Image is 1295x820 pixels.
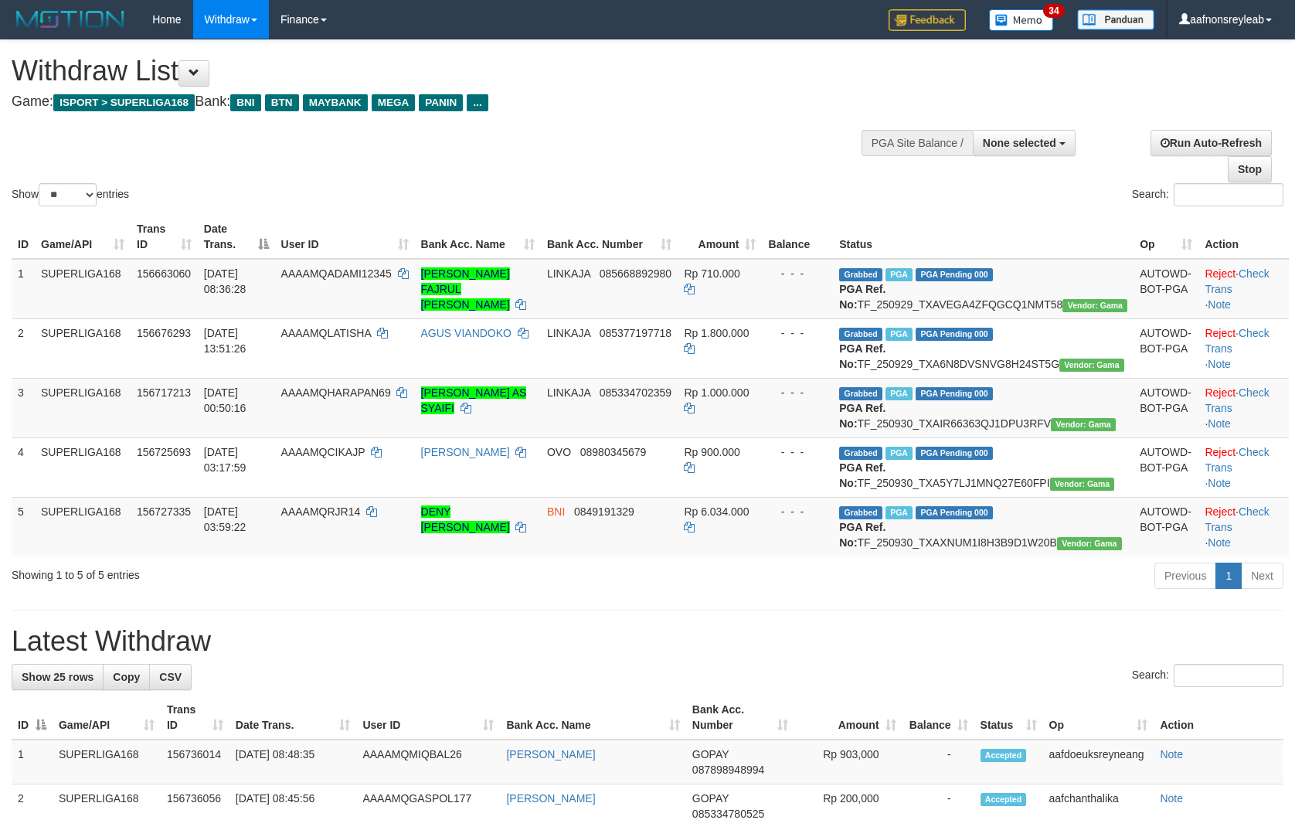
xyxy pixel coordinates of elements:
td: Rp 903,000 [794,740,902,784]
th: ID [12,215,35,259]
span: Grabbed [839,447,882,460]
td: 1 [12,740,53,784]
td: SUPERLIGA168 [53,740,161,784]
span: AAAAMQADAMI12345 [281,267,392,280]
select: Showentries [39,183,97,206]
span: None selected [983,137,1056,149]
th: Date Trans.: activate to sort column ascending [229,696,357,740]
span: Marked by aafnonsreyleab [885,387,913,400]
td: - [902,740,974,784]
td: aafdoeuksreyneang [1043,740,1154,784]
a: [PERSON_NAME] [421,446,510,458]
div: - - - [768,325,827,341]
th: Trans ID: activate to sort column ascending [131,215,198,259]
span: Accepted [981,749,1027,762]
span: Rp 6.034.000 [684,505,749,518]
td: SUPERLIGA168 [35,318,131,378]
a: [PERSON_NAME] [506,748,595,760]
td: 156736014 [161,740,229,784]
th: User ID: activate to sort column ascending [356,696,500,740]
input: Search: [1174,183,1283,206]
span: Rp 710.000 [684,267,739,280]
td: TF_250929_TXAVEGA4ZFQGCQ1NMT58 [833,259,1134,319]
b: PGA Ref. No: [839,342,885,370]
td: AUTOWD-BOT-PGA [1134,497,1198,556]
span: 34 [1043,4,1064,18]
th: Status: activate to sort column ascending [974,696,1043,740]
h1: Latest Withdraw [12,626,1283,657]
span: Copy 08980345679 to clipboard [580,446,647,458]
th: Balance [762,215,833,259]
a: Stop [1228,156,1272,182]
span: MAYBANK [303,94,368,111]
th: Bank Acc. Number: activate to sort column ascending [541,215,678,259]
span: Copy 085334702359 to clipboard [600,386,671,399]
span: Vendor URL: https://trx31.1velocity.biz [1062,299,1127,312]
span: Marked by aafchhiseyha [885,268,913,281]
th: Action [1198,215,1289,259]
span: 156727335 [137,505,191,518]
h1: Withdraw List [12,56,848,87]
span: BTN [265,94,299,111]
td: TF_250930_TXAXNUM1I8H3B9D1W20B [833,497,1134,556]
td: AUTOWD-BOT-PGA [1134,259,1198,319]
td: · · [1198,378,1289,437]
span: LINKAJA [547,327,590,339]
th: Bank Acc. Number: activate to sort column ascending [686,696,794,740]
span: Vendor URL: https://trx31.1velocity.biz [1057,537,1122,550]
td: AUTOWD-BOT-PGA [1134,318,1198,378]
th: Op: activate to sort column ascending [1134,215,1198,259]
span: BNI [230,94,260,111]
a: Check Trans [1205,267,1269,295]
td: · · [1198,497,1289,556]
th: ID: activate to sort column descending [12,696,53,740]
span: AAAAMQCIKAJP [281,446,365,458]
a: Previous [1154,563,1216,589]
a: Run Auto-Refresh [1151,130,1272,156]
th: Amount: activate to sort column ascending [794,696,902,740]
input: Search: [1174,664,1283,687]
span: Rp 1.000.000 [684,386,749,399]
a: CSV [149,664,192,690]
div: - - - [768,504,827,519]
a: Reject [1205,386,1236,399]
a: Note [1208,477,1231,489]
span: Vendor URL: https://trx31.1velocity.biz [1059,359,1124,372]
th: Op: activate to sort column ascending [1043,696,1154,740]
td: SUPERLIGA168 [35,497,131,556]
div: - - - [768,444,827,460]
span: GOPAY [692,748,729,760]
span: Accepted [981,793,1027,806]
a: Reject [1205,446,1236,458]
th: Trans ID: activate to sort column ascending [161,696,229,740]
td: SUPERLIGA168 [35,259,131,319]
td: 5 [12,497,35,556]
td: 2 [12,318,35,378]
td: AUTOWD-BOT-PGA [1134,437,1198,497]
span: PGA Pending [916,268,993,281]
div: PGA Site Balance / [862,130,973,156]
a: 1 [1215,563,1242,589]
h4: Game: Bank: [12,94,848,110]
img: panduan.png [1077,9,1154,30]
a: Check Trans [1205,386,1269,414]
span: Rp 1.800.000 [684,327,749,339]
th: User ID: activate to sort column ascending [275,215,415,259]
span: Vendor URL: https://trx31.1velocity.biz [1050,478,1115,491]
span: AAAAMQLATISHA [281,327,371,339]
span: GOPAY [692,792,729,805]
a: Reject [1205,267,1236,280]
span: LINKAJA [547,267,590,280]
span: [DATE] 03:59:22 [204,505,246,533]
a: Show 25 rows [12,664,104,690]
label: Search: [1132,664,1283,687]
td: 4 [12,437,35,497]
span: [DATE] 03:17:59 [204,446,246,474]
a: Copy [103,664,150,690]
span: PGA Pending [916,506,993,519]
div: Showing 1 to 5 of 5 entries [12,561,528,583]
span: 156663060 [137,267,191,280]
span: Rp 900.000 [684,446,739,458]
td: AUTOWD-BOT-PGA [1134,378,1198,437]
div: - - - [768,266,827,281]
